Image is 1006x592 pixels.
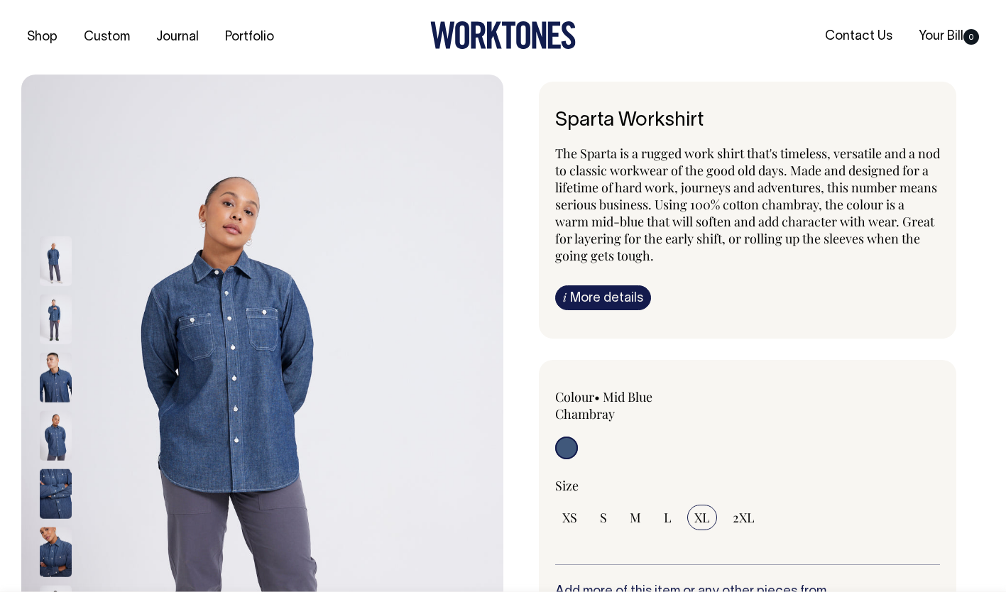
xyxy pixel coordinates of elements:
[555,145,940,264] span: The Sparta is a rugged work shirt that's timeless, versatile and a nod to classic workwear of the...
[694,509,710,526] span: XL
[594,388,600,405] span: •
[593,505,614,530] input: S
[40,353,72,402] img: mid-blue-chambray
[219,26,280,49] a: Portfolio
[963,29,979,45] span: 0
[664,509,672,526] span: L
[600,509,607,526] span: S
[563,290,567,305] span: i
[40,236,72,286] img: mid-blue-chambray
[630,509,641,526] span: M
[555,285,651,310] a: iMore details
[555,110,941,132] h6: Sparta Workshirt
[555,477,941,494] div: Size
[555,505,584,530] input: XS
[657,505,679,530] input: L
[40,295,72,344] img: mid-blue-chambray
[913,25,985,48] a: Your Bill0
[21,26,63,49] a: Shop
[726,505,762,530] input: 2XL
[623,505,648,530] input: M
[687,505,717,530] input: XL
[733,509,755,526] span: 2XL
[819,25,898,48] a: Contact Us
[555,388,652,422] label: Mid Blue Chambray
[40,469,72,519] img: mid-blue-chambray
[562,509,577,526] span: XS
[40,527,72,577] img: mid-blue-chambray
[40,411,72,461] img: mid-blue-chambray
[555,388,709,422] div: Colour
[78,26,136,49] a: Custom
[151,26,204,49] a: Journal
